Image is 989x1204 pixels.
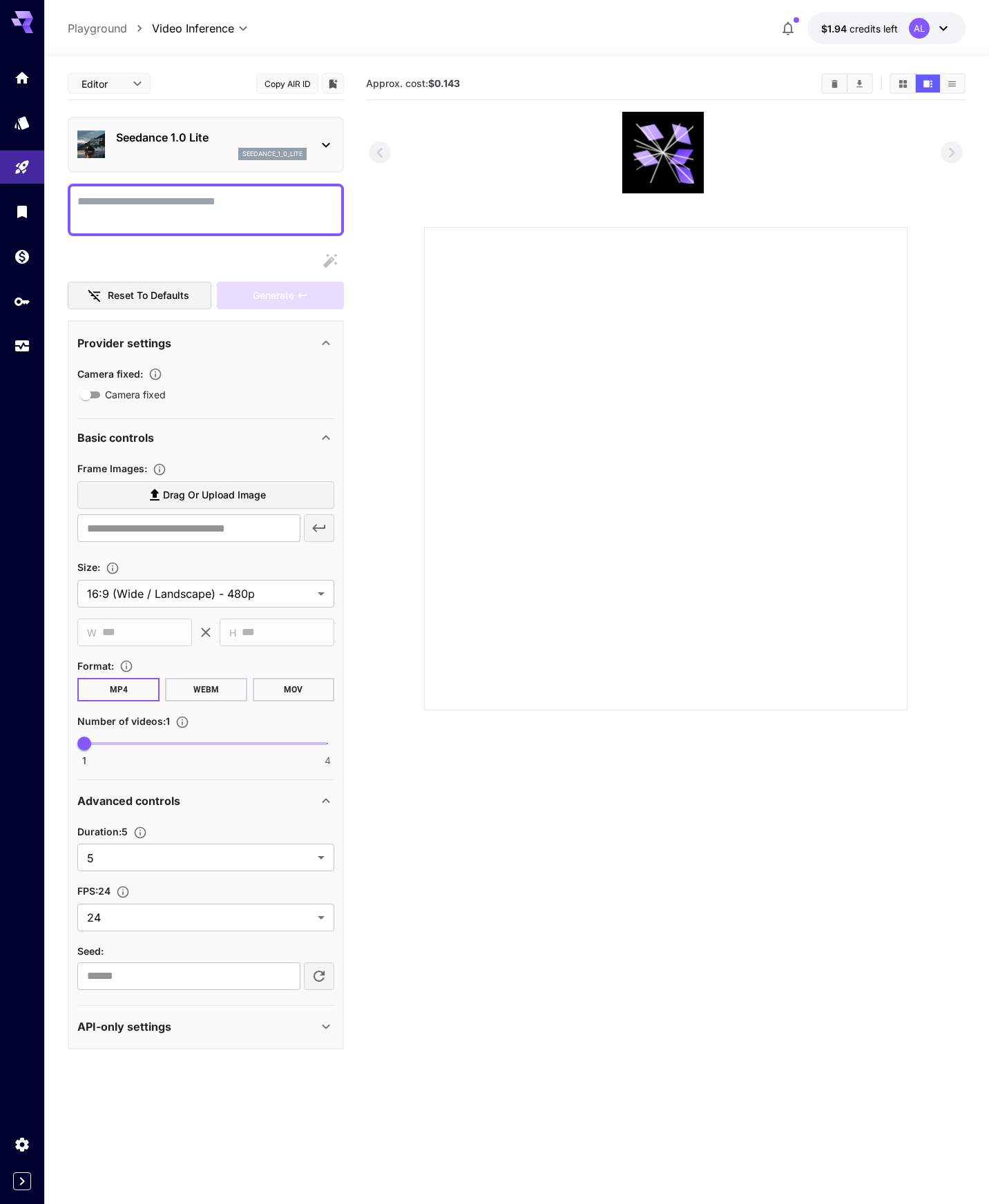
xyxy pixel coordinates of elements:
[77,784,334,817] div: Advanced controls
[77,335,171,351] p: Provider settings
[77,826,128,837] span: Duration : 5
[366,77,460,89] span: Approx. cost:
[916,75,940,93] button: Show media in video view
[14,338,30,355] div: Usage
[327,75,339,92] button: Add to library
[940,75,964,93] button: Show media in list view
[821,21,898,36] div: $1.9356
[87,850,312,866] span: 5
[147,463,172,476] button: Upload frame images.
[77,429,154,446] p: Basic controls
[77,885,111,897] span: FPS : 24
[152,20,234,37] span: Video Inference
[823,75,847,93] button: Clear All
[87,909,312,926] span: 24
[14,248,30,265] div: Wallet
[14,69,30,86] div: Home
[77,421,334,454] div: Basic controls
[111,885,135,899] button: Set the fps
[77,1010,334,1043] div: API-only settings
[77,463,147,474] span: Frame Images :
[77,368,143,380] span: Camera fixed :
[890,73,966,94] div: Show media in grid viewShow media in video viewShow media in list view
[165,678,247,701] button: WEBM
[77,481,334,509] label: Drag or upload image
[77,793,180,809] p: Advanced controls
[77,945,104,957] span: Seed :
[100,561,125,575] button: Adjust the dimensions of the generated image by specifying its width and height in pixels, or sel...
[821,73,873,94] div: Clear AllDownload All
[229,625,236,641] span: H
[116,129,307,146] p: Seedance 1.0 Lite
[14,293,30,310] div: API Keys
[14,203,30,220] div: Library
[77,660,114,672] span: Format :
[77,327,334,360] div: Provider settings
[325,754,331,768] span: 4
[163,487,266,504] span: Drag or upload image
[128,826,153,839] button: Set the number of duration
[82,754,86,768] span: 1
[170,715,195,729] button: Specify how many videos to generate in a single request. Each video generation will be charged se...
[242,149,303,159] p: seedance_1_0_lite
[77,561,100,573] span: Size :
[821,23,849,35] span: $1.94
[77,715,170,727] span: Number of videos : 1
[68,20,152,37] nav: breadcrumb
[114,659,139,673] button: Choose the file format for the output video.
[14,159,30,176] div: Playground
[68,20,127,37] a: Playground
[68,282,211,310] button: Reset to defaults
[909,18,930,39] div: AL
[847,75,872,93] button: Download All
[77,678,160,701] button: MP4
[891,75,915,93] button: Show media in grid view
[105,387,166,402] span: Camera fixed
[428,77,460,89] b: $0.143
[807,12,966,44] button: $1.9356AL
[87,625,97,641] span: W
[13,1172,31,1190] button: Expand sidebar
[77,124,334,166] div: Seedance 1.0 Liteseedance_1_0_lite
[253,678,335,701] button: MOV
[256,74,318,94] button: Copy AIR ID
[14,114,30,131] div: Models
[81,77,124,91] span: Editor
[849,23,898,35] span: credits left
[87,585,312,602] span: 16:9 (Wide / Landscape) - 480p
[14,1136,30,1153] div: Settings
[77,1018,171,1035] p: API-only settings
